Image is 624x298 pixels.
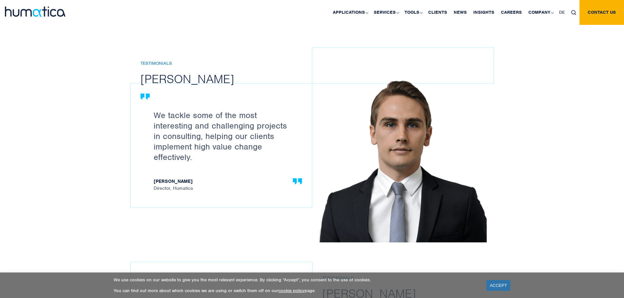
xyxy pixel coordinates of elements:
[5,7,66,17] img: logo
[141,71,322,86] h2: [PERSON_NAME]
[154,179,295,191] span: Director, Humatica
[154,110,295,162] p: We tackle some of the most interesting and challenging projects in consulting, helping our client...
[278,288,305,293] a: cookie policy
[559,9,565,15] span: DE
[154,179,295,185] strong: [PERSON_NAME]
[114,277,478,283] p: We use cookies on our website to give you the most relevant experience. By clicking “Accept”, you...
[319,77,487,242] img: Careers
[571,10,576,15] img: search_icon
[486,280,510,291] a: ACCEPT
[141,61,322,66] h6: Testimonials
[114,288,478,293] p: You can find out more about which cookies we are using or switch them off on our page.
